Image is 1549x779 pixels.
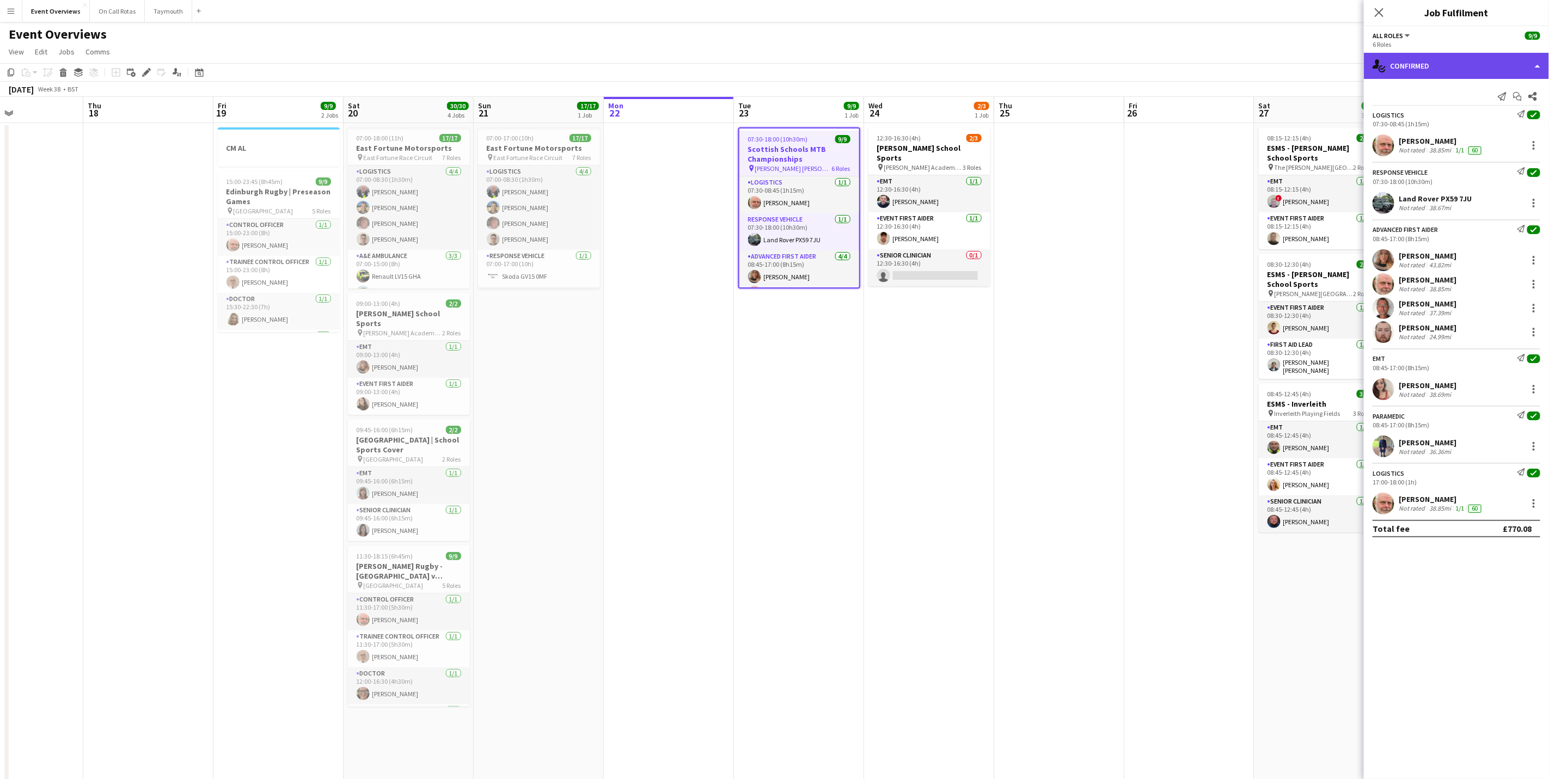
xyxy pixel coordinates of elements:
div: Not rated [1399,333,1427,341]
div: [PERSON_NAME] [1399,275,1456,285]
app-card-role: Senior Clinician1/108:45-12:45 (4h)[PERSON_NAME] [1259,495,1381,532]
span: 3/3 [1357,390,1372,398]
app-job-card: 08:15-12:15 (4h)2/2ESMS - [PERSON_NAME] School Sports The [PERSON_NAME][GEOGRAPHIC_DATA]2 RolesEM... [1259,127,1381,249]
span: Fri [218,101,226,111]
a: Jobs [54,45,79,59]
span: 08:45-12:45 (4h) [1268,390,1312,398]
div: Not rated [1399,504,1427,513]
div: 07:00-18:00 (11h)17/17East Fortune Motorsports East Fortune Race Circuit7 RolesLogistics4/407:00-... [348,127,470,289]
div: Land Rover PX59 7JU [1399,194,1472,204]
button: On Call Rotas [90,1,145,22]
span: 07:00-17:00 (10h) [487,134,534,142]
span: Edit [35,47,47,57]
span: 09:00-13:00 (4h) [357,299,401,308]
div: 36.36mi [1427,447,1453,456]
app-job-card: 09:00-13:00 (4h)2/2[PERSON_NAME] School Sports [PERSON_NAME] Academy Playing Fields2 RolesEMT1/10... [348,293,470,415]
app-card-role: Logistics4/407:00-08:30 (1h30m)[PERSON_NAME][PERSON_NAME][PERSON_NAME][PERSON_NAME] [478,165,600,250]
span: 5 Roles [443,581,461,590]
span: 11:30-18:15 (6h45m) [357,552,413,560]
span: 08:30-12:30 (4h) [1268,260,1312,268]
div: [PERSON_NAME] [1399,299,1456,309]
span: 27 [1257,107,1271,119]
button: Taymouth [145,1,192,22]
h3: [PERSON_NAME] School Sports [348,309,470,328]
app-job-card: 07:30-18:00 (10h30m)9/9Scottish Schools MTB Championships [PERSON_NAME] [PERSON_NAME]6 RolesLogis... [738,127,860,289]
div: [PERSON_NAME] [1399,438,1456,447]
span: Inverleith Playing Fields [1275,409,1340,418]
span: All roles [1373,32,1403,40]
span: 25 [997,107,1012,119]
app-card-role: First Aid Lead1/108:30-12:30 (4h)[PERSON_NAME] [PERSON_NAME] [1259,339,1381,379]
span: Thu [999,101,1012,111]
app-job-card: CM AL [218,127,340,167]
app-card-role: Event First Aider4/4 [218,330,340,418]
span: [GEOGRAPHIC_DATA] [364,455,424,463]
h3: CM AL [218,143,340,153]
span: 7 Roles [573,154,591,162]
span: 7/7 [1362,102,1377,110]
span: 17/17 [439,134,461,142]
div: Not rated [1399,309,1427,317]
div: Paramedic [1373,412,1405,420]
span: 2/2 [1357,134,1372,142]
div: [PERSON_NAME] [1399,251,1456,261]
app-skills-label: 1/1 [1455,146,1464,154]
span: 30/30 [447,102,469,110]
h3: Edinburgh Rugby | Preseason Games [218,187,340,206]
span: [GEOGRAPHIC_DATA] [364,581,424,590]
app-card-role: EMT1/108:15-12:15 (4h)![PERSON_NAME] [1259,175,1381,212]
div: 07:00-17:00 (10h)17/17East Fortune Motorsports East Fortune Race Circuit7 RolesLogistics4/407:00-... [478,127,600,289]
div: [PERSON_NAME] [1399,494,1484,504]
h3: ESMS - [PERSON_NAME] School Sports [1259,143,1381,163]
button: All roles [1373,32,1412,40]
span: 21 [476,107,491,119]
h3: Scottish Schools MTB Championships [739,144,859,164]
app-card-role: Logistics1/107:30-08:45 (1h15m)[PERSON_NAME] [739,176,859,213]
div: Response Vehicle [1373,168,1428,176]
span: 6 Roles [832,164,850,173]
span: 2 Roles [443,455,461,463]
app-card-role: Doctor1/112:00-16:30 (4h30m)[PERSON_NAME] [348,667,470,704]
app-card-role: EMT1/112:30-16:30 (4h)[PERSON_NAME] [868,175,990,212]
span: 9/9 [321,102,336,110]
h3: Job Fulfilment [1364,5,1549,20]
span: 12:30-16:30 (4h) [877,134,921,142]
app-card-role: EMT1/109:00-13:00 (4h)[PERSON_NAME] [348,341,470,378]
div: 15:00-23:45 (8h45m)9/9Edinburgh Rugby | Preseason Games [GEOGRAPHIC_DATA]5 RolesControl Officer1/... [218,171,340,332]
span: Jobs [58,47,75,57]
span: Comms [85,47,110,57]
div: [PERSON_NAME] [1399,381,1456,390]
div: 12:30-16:30 (4h)2/3[PERSON_NAME] School Sports [PERSON_NAME] Academy Playing Fields3 RolesEMT1/11... [868,127,990,286]
app-card-role: Trainee Control Officer1/111:30-17:00 (5h30m)[PERSON_NAME] [348,630,470,667]
div: 60 [1468,505,1481,513]
span: Week 38 [36,85,63,93]
span: 24 [867,107,883,119]
app-card-role: Response Vehicle1/107:30-18:00 (10h30m)Land Rover PX59 7JU [739,213,859,250]
a: Edit [30,45,52,59]
span: 20 [346,107,360,119]
div: Not rated [1399,204,1427,212]
h3: ESMS - [PERSON_NAME] School Sports [1259,269,1381,289]
div: Logistics [1373,469,1404,477]
div: Advanced First Aider [1373,225,1438,234]
div: 08:30-12:30 (4h)2/2ESMS - [PERSON_NAME] School Sports [PERSON_NAME][GEOGRAPHIC_DATA]2 RolesEvent ... [1259,254,1381,379]
div: £770.08 [1503,523,1532,534]
span: 2 Roles [443,329,461,337]
div: 60 [1468,146,1481,155]
div: Confirmed [1364,53,1549,79]
span: 3 Roles [1354,409,1372,418]
span: 09:45-16:00 (6h15m) [357,426,413,434]
span: 2/3 [974,102,989,110]
app-card-role: Event First Aider1/112:30-16:30 (4h)[PERSON_NAME] [868,212,990,249]
app-card-role: EMT1/109:45-16:00 (6h15m)[PERSON_NAME] [348,467,470,504]
div: 38.85mi [1427,285,1453,293]
app-card-role: EMT1/108:45-12:45 (4h)[PERSON_NAME] [1259,421,1381,458]
div: Not rated [1399,146,1427,155]
span: [GEOGRAPHIC_DATA] [234,207,293,215]
span: 17/17 [577,102,599,110]
app-card-role: Trainee Control Officer1/115:00-23:00 (8h)[PERSON_NAME] [218,256,340,293]
app-card-role: Event First Aider1/108:30-12:30 (4h)[PERSON_NAME] [1259,302,1381,339]
a: Comms [81,45,114,59]
div: 08:45-17:00 (8h15m) [1373,235,1540,243]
